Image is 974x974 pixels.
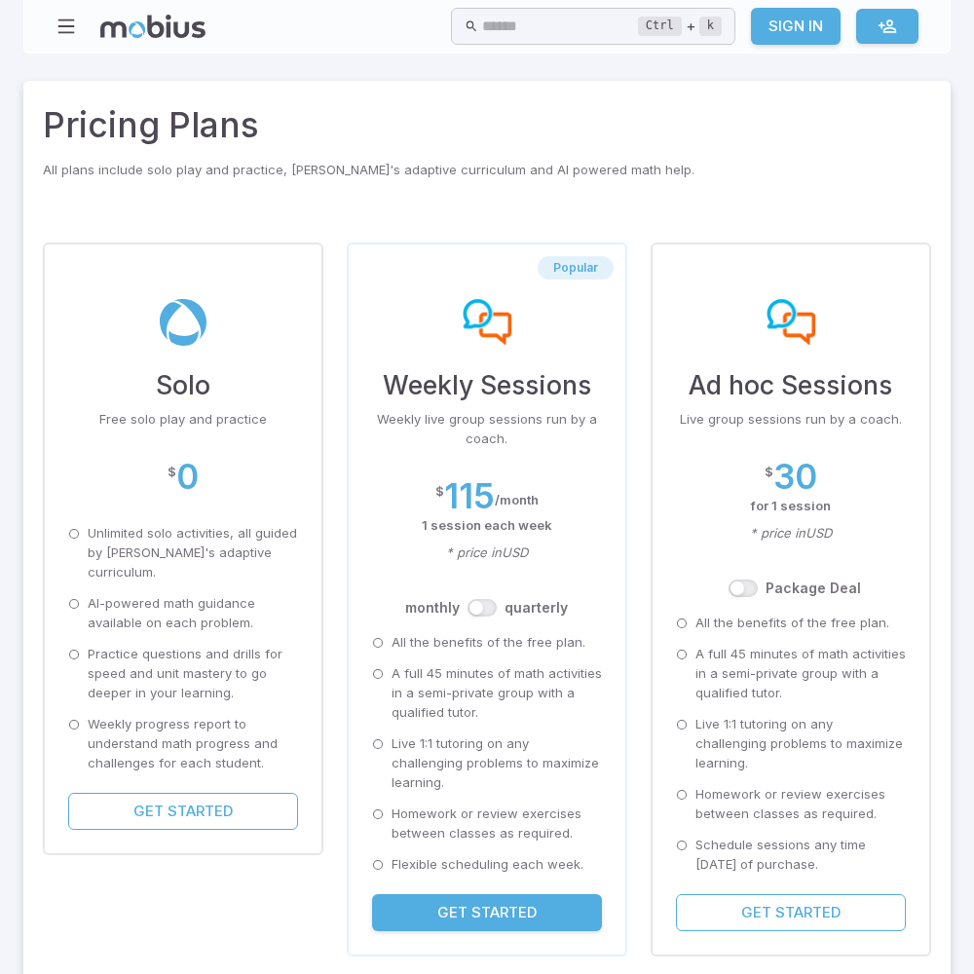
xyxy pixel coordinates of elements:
[435,482,444,502] p: $
[88,594,298,633] p: AI-powered math guidance available on each problem.
[43,100,931,151] h2: Pricing Plans
[392,805,602,843] p: Homework or review exercises between classes as required.
[505,598,568,618] label: quarterly
[392,855,583,875] p: Flexible scheduling each week.
[168,463,176,482] p: $
[773,457,817,497] h2: 30
[766,579,861,598] label: Package Deal
[372,410,602,449] p: Weekly live group sessions run by a coach.
[88,715,298,773] p: Weekly progress report to understand math progress and challenges for each student.
[405,598,460,618] label: month ly
[372,894,602,931] button: Get Started
[676,894,906,931] button: Get Started
[68,793,298,830] button: Get Started
[392,734,602,793] p: Live 1:1 tutoring on any challenging problems to maximize learning.
[392,664,602,723] p: A full 45 minutes of math activities in a semi-private group with a qualified tutor.
[767,299,815,346] img: ad-hoc sessions-plan-img
[695,785,906,824] p: Homework or review exercises between classes as required.
[676,365,906,404] h3: Ad hoc Sessions
[695,645,906,703] p: A full 45 minutes of math activities in a semi-private group with a qualified tutor.
[392,633,585,653] p: All the benefits of the free plan.
[68,410,298,430] p: Free solo play and practice
[444,476,495,516] h2: 115
[88,645,298,703] p: Practice questions and drills for speed and unit mastery to go deeper in your learning.
[695,715,906,773] p: Live 1:1 tutoring on any challenging problems to maximize learning.
[176,457,199,497] h2: 0
[159,299,207,346] img: solo-plan-img
[676,410,906,430] p: Live group sessions run by a coach.
[638,15,722,38] div: +
[695,614,889,633] p: All the benefits of the free plan.
[88,524,298,582] p: Unlimited solo activities, all guided by [PERSON_NAME]'s adaptive curriculum.
[495,491,539,510] p: / month
[751,8,841,45] a: Sign In
[699,17,722,36] kbd: k
[638,17,682,36] kbd: Ctrl
[372,543,602,563] p: * price in USD
[538,260,614,276] span: Popular
[676,524,906,543] p: * price in USD
[68,365,298,404] h3: Solo
[43,161,931,180] p: All plans include solo play and practice, [PERSON_NAME]'s adaptive curriculum and AI powered math...
[372,365,602,404] h3: Weekly Sessions
[372,516,602,536] p: 1 session each week
[695,836,906,875] p: Schedule sessions any time [DATE] of purchase.
[676,497,906,516] p: for 1 session
[765,463,773,482] p: $
[463,299,511,346] img: weekly-sessions-plan-img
